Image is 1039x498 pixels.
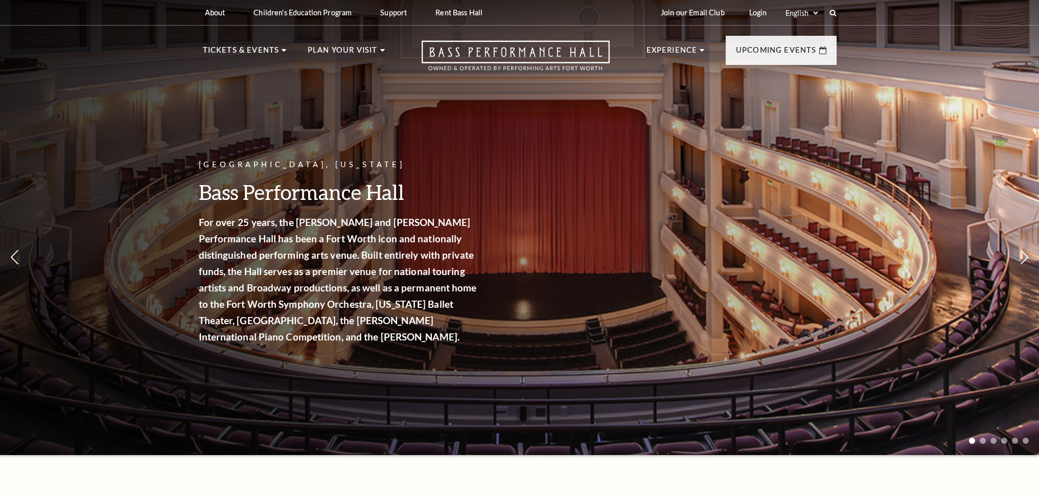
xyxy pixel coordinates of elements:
p: Plan Your Visit [308,44,378,62]
p: Children's Education Program [253,8,352,17]
p: Tickets & Events [203,44,280,62]
select: Select: [783,8,820,18]
p: Support [380,8,407,17]
p: [GEOGRAPHIC_DATA], [US_STATE] [199,159,480,171]
p: About [205,8,225,17]
p: Experience [647,44,698,62]
p: Rent Bass Hall [435,8,482,17]
p: Upcoming Events [736,44,817,62]
h3: Bass Performance Hall [199,179,480,205]
strong: For over 25 years, the [PERSON_NAME] and [PERSON_NAME] Performance Hall has been a Fort Worth ico... [199,216,477,343]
